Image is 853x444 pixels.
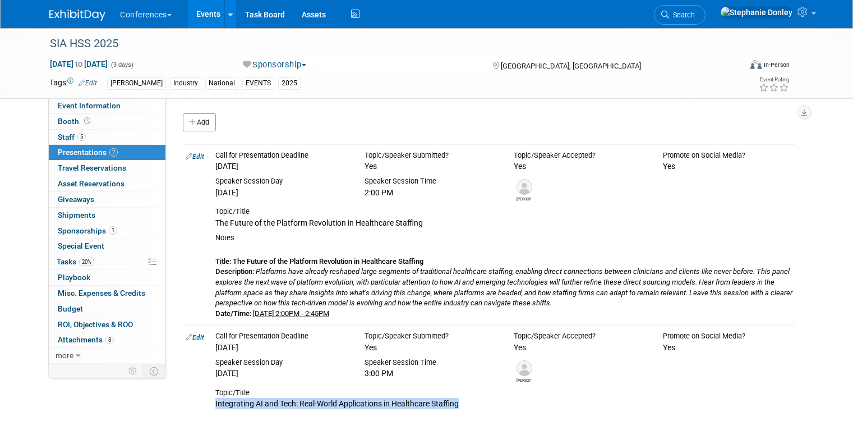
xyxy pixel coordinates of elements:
a: Event Information [49,98,165,113]
div: Yes [514,342,646,353]
div: Topic/Title [215,207,795,217]
span: Search [669,11,695,19]
a: Attachments8 [49,332,165,347]
img: Jason Lander [517,360,532,376]
span: Asset Reservations [58,179,125,188]
span: Special Event [58,241,104,250]
a: Edit [186,153,204,161]
img: Anthony Catanese [517,179,532,195]
span: 8 [105,336,114,344]
a: Booth [49,114,165,129]
a: Staff5 [49,130,165,145]
a: Budget [49,301,165,317]
u: [DATE] 2:00PM - 2:45PM [253,309,329,318]
span: Misc. Expenses & Credits [58,289,145,297]
div: Topic/Speaker Submitted? [365,150,497,161]
span: 1 [109,226,117,235]
div: Call for Presentation Deadline [215,331,348,341]
div: Promote on Social Media? [663,331,795,341]
span: Integrating AI and Tech: Real-World Applications in Healthcare Staffing [215,399,459,408]
div: Jason Lander [514,360,533,383]
div: Event Format [680,58,790,75]
div: National [205,77,238,89]
span: to [73,59,84,68]
span: 20% [79,258,94,266]
a: Shipments [49,208,165,223]
a: Edit [79,79,97,87]
span: Staff [58,132,86,141]
div: [PERSON_NAME] [107,77,166,89]
b: Title: The Future of the Platform Revolution in Healthcare Staffing [215,257,423,266]
b: Date/Time: [215,309,251,318]
span: ROI, Objectives & ROO [58,320,133,329]
div: Anthony Catanese [514,179,533,202]
a: Playbook [49,270,165,285]
a: Search [654,5,706,25]
span: Travel Reservations [58,163,126,172]
div: Speaker Session Day [215,358,348,368]
span: more [56,351,73,360]
a: Giveaways [49,192,165,207]
div: Anthony Catanese [517,195,531,202]
span: 2 [109,148,118,157]
td: Personalize Event Tab Strip [123,364,143,378]
td: Tags [49,77,97,90]
b: Description: [215,267,254,276]
i: Platforms have already reshaped large segments of traditional healthcare staffing, enabling direc... [215,267,792,307]
span: (3 days) [110,61,133,68]
img: Format-Inperson.png [750,60,762,69]
div: Topic/Speaker Accepted? [514,331,646,341]
div: Topic/Speaker Submitted? [365,331,497,341]
a: Misc. Expenses & Credits [49,286,165,301]
span: Booth [58,117,93,126]
span: [DATE] [215,188,238,197]
div: Industry [170,77,201,89]
span: Budget [58,304,83,313]
a: Asset Reservations [49,176,165,191]
a: Sponsorships1 [49,223,165,239]
div: Yes [663,342,795,353]
div: Call for Presentation Deadline [215,150,348,161]
div: Yes [663,161,795,172]
div: Yes [365,342,497,353]
span: 3:00 PM [365,369,393,378]
a: more [49,348,165,363]
div: 2025 [278,77,301,89]
a: ROI, Objectives & ROO [49,317,165,332]
span: Tasks [57,257,94,266]
td: Toggle Event Tabs [143,364,166,378]
div: Jason Lander [517,376,531,383]
div: SIA HSS 2025 [46,34,727,54]
div: In-Person [763,61,790,69]
div: Event Rating [759,77,789,83]
div: Speaker Session Day [215,176,348,186]
span: [DATE] [215,343,238,352]
span: Presentations [58,148,118,157]
span: 5 [77,132,86,141]
a: Edit [186,333,204,341]
div: Notes [215,233,795,243]
span: [DATE] [215,369,238,378]
span: [GEOGRAPHIC_DATA], [GEOGRAPHIC_DATA] [501,62,641,70]
div: Speaker Session Time [365,176,497,186]
a: Tasks20% [49,254,165,269]
div: Yes [514,161,646,172]
span: The Future of the Platform Revolution in Healthcare Staffing [215,218,423,227]
a: Travel Reservations [49,161,165,176]
span: Attachments [58,335,114,344]
div: Speaker Session Time [365,358,497,368]
span: Sponsorships [58,226,117,235]
button: Sponsorship [239,59,311,71]
span: [DATE] [DATE] [49,59,108,69]
span: Booth not reserved yet [82,117,93,125]
div: Yes [365,161,497,172]
a: Add [183,113,216,131]
div: Topic/Speaker Accepted? [514,150,646,161]
div: EVENTS [242,77,274,89]
img: Stephanie Donley [720,6,793,19]
span: Giveaways [58,195,94,204]
a: Presentations2 [49,145,165,160]
div: Promote on Social Media? [663,150,795,161]
span: 2:00 PM [365,188,393,197]
span: Playbook [58,273,90,282]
